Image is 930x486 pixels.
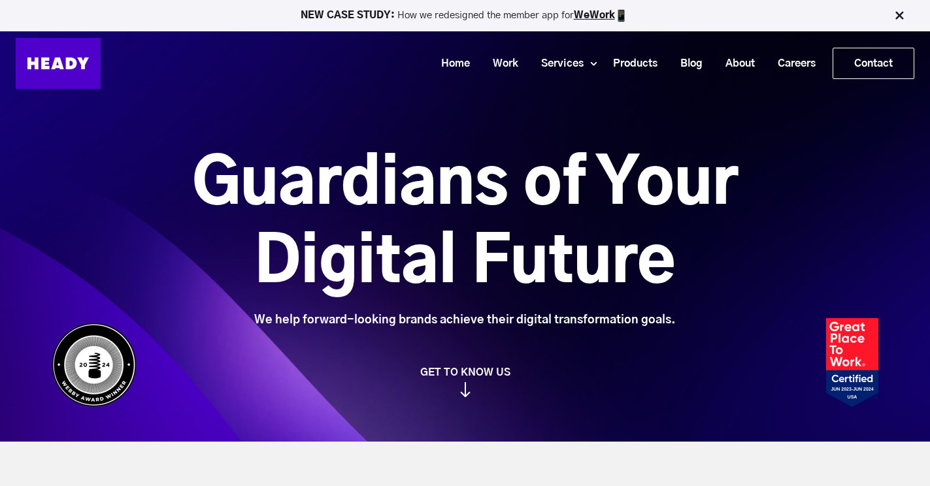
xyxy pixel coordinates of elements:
[52,323,137,407] img: Heady_WebbyAward_Winner-4
[709,52,761,76] a: About
[664,52,709,76] a: Blog
[45,366,885,397] a: GET TO KNOW US
[114,48,914,79] div: Navigation Menu
[425,52,476,76] a: Home
[615,9,628,22] img: app emoji
[833,48,914,78] a: Contact
[761,52,822,76] a: Careers
[460,382,471,397] img: arrow_down
[574,10,615,20] a: WeWork
[893,9,906,22] img: Close Bar
[6,9,924,22] p: How we redesigned the member app for
[119,313,811,327] div: We help forward-looking brands achieve their digital transformation goals.
[826,318,878,407] img: Heady_2023_Certification_Badge
[476,52,525,76] a: Work
[16,38,101,89] img: Heady_Logo_Web-01 (1)
[301,10,397,20] strong: NEW CASE STUDY:
[119,146,811,302] h1: Guardians of Your Digital Future
[597,52,664,76] a: Products
[525,52,590,76] a: Services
